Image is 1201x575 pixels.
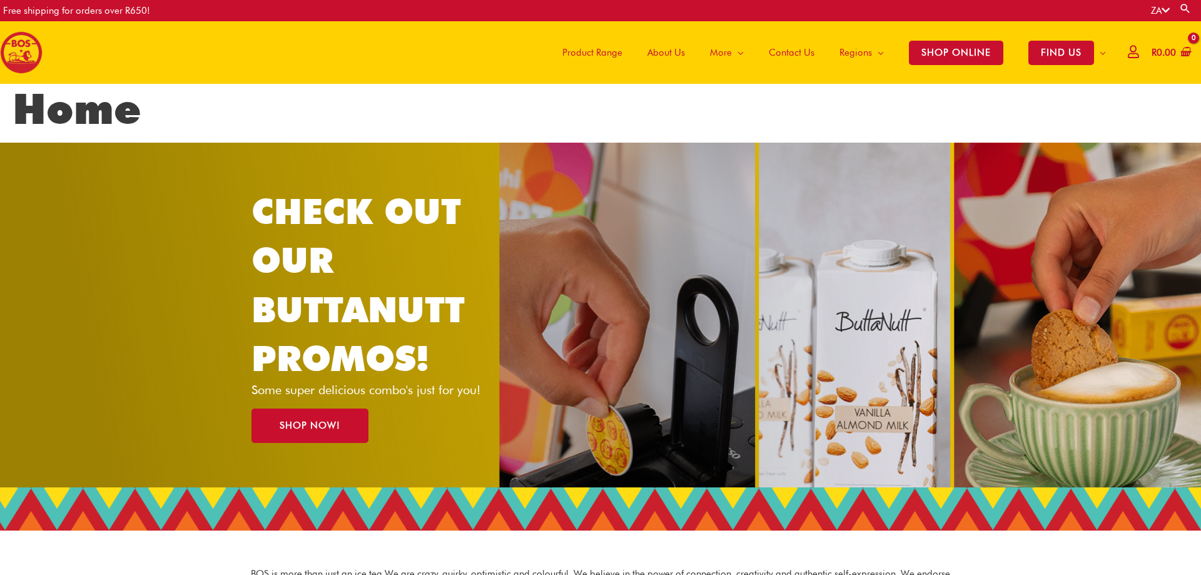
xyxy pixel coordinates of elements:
[1179,3,1192,14] a: Search button
[710,34,732,71] span: More
[540,21,1118,84] nav: Site Navigation
[251,190,465,379] a: CHECK OUT OUR BUTTANUTT PROMOS!
[1152,47,1157,58] span: R
[839,34,872,71] span: Regions
[1028,41,1094,65] span: FIND US
[562,34,622,71] span: Product Range
[756,21,827,84] a: Contact Us
[251,384,502,396] p: Some super delicious combo's just for you!
[769,34,814,71] span: Contact Us
[251,409,368,443] a: SHOP NOW!
[1151,5,1170,16] a: ZA
[280,421,340,430] span: SHOP NOW!
[1149,39,1192,67] a: View Shopping Cart, empty
[635,21,697,84] a: About Us
[647,34,685,71] span: About Us
[1152,47,1176,58] bdi: 0.00
[827,21,896,84] a: Regions
[697,21,756,84] a: More
[550,21,635,84] a: Product Range
[896,21,1016,84] a: SHOP ONLINE
[13,84,1188,134] h1: Home
[909,41,1003,65] span: SHOP ONLINE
